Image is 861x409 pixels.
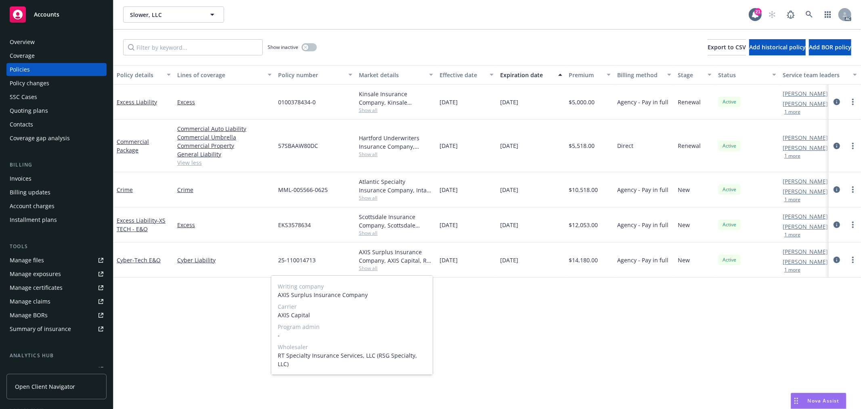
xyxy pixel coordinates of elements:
[832,185,842,194] a: circleInformation
[6,161,107,169] div: Billing
[440,71,485,79] div: Effective date
[718,71,767,79] div: Status
[34,11,59,18] span: Accounts
[848,255,858,265] a: more
[678,221,690,229] span: New
[6,268,107,280] span: Manage exposures
[117,71,162,79] div: Policy details
[497,65,566,84] button: Expiration date
[10,363,77,376] div: Loss summary generator
[721,186,737,193] span: Active
[132,256,161,264] span: - Tech E&O
[715,65,779,84] button: Status
[10,295,50,308] div: Manage claims
[10,268,61,280] div: Manage exposures
[278,71,344,79] div: Policy number
[6,3,107,26] a: Accounts
[6,323,107,335] a: Summary of insurance
[500,71,553,79] div: Expiration date
[6,295,107,308] a: Manage claims
[113,65,174,84] button: Policy details
[278,351,426,368] span: RT Specialty Insurance Services, LLC (RSG Specialty, LLC)
[617,186,668,194] span: Agency - Pay in full
[749,39,806,55] button: Add historical policy
[721,256,737,264] span: Active
[784,110,800,114] button: 1 more
[617,256,668,264] span: Agency - Pay in full
[278,98,316,106] span: 0100378434-0
[440,141,458,150] span: [DATE]
[783,247,828,256] a: [PERSON_NAME]
[123,6,224,23] button: Slower, LLC
[820,6,836,23] a: Switch app
[678,71,703,79] div: Stage
[569,221,598,229] span: $12,053.00
[848,97,858,107] a: more
[10,104,48,117] div: Quoting plans
[268,44,298,51] span: Show inactive
[359,151,433,158] span: Show all
[359,213,433,230] div: Scottsdale Insurance Company, Scottsdale Insurance Company (Nationwide), RT Specialty Insurance S...
[6,363,107,376] a: Loss summary generator
[678,186,690,194] span: New
[6,213,107,226] a: Installment plans
[809,39,851,55] button: Add BOR policy
[278,141,318,150] span: 57SBAAW80DC
[174,65,275,84] button: Lines of coverage
[6,186,107,199] a: Billing updates
[708,39,746,55] button: Export to CSV
[569,141,595,150] span: $5,518.00
[10,323,71,335] div: Summary of insurance
[359,265,433,272] span: Show all
[278,302,426,311] span: Carrier
[440,186,458,194] span: [DATE]
[569,71,602,79] div: Premium
[6,254,107,267] a: Manage files
[117,256,161,264] a: Cyber
[784,232,800,237] button: 1 more
[177,98,272,106] a: Excess
[784,197,800,202] button: 1 more
[6,309,107,322] a: Manage BORs
[848,185,858,194] a: more
[617,98,668,106] span: Agency - Pay in full
[500,141,518,150] span: [DATE]
[783,6,799,23] a: Report a Bug
[123,39,263,55] input: Filter by keyword...
[832,255,842,265] a: circleInformation
[177,256,272,264] a: Cyber Liability
[721,142,737,150] span: Active
[721,221,737,228] span: Active
[783,187,828,196] a: [PERSON_NAME]
[117,138,149,154] a: Commercial Package
[783,212,828,221] a: [PERSON_NAME]
[278,186,328,194] span: MML-005566-0625
[6,118,107,131] a: Contacts
[783,222,828,231] a: [PERSON_NAME]
[10,200,54,213] div: Account charges
[6,91,107,103] a: SSC Cases
[278,291,426,299] span: AXIS Surplus Insurance Company
[754,8,762,15] div: 21
[678,141,701,150] span: Renewal
[10,172,31,185] div: Invoices
[617,221,668,229] span: Agency - Pay in full
[10,309,48,322] div: Manage BORs
[10,63,30,76] div: Policies
[359,194,433,201] span: Show all
[278,256,316,264] span: 25-110014713
[10,281,63,294] div: Manage certificates
[10,186,50,199] div: Billing updates
[848,220,858,230] a: more
[783,99,828,108] a: [PERSON_NAME]
[6,172,107,185] a: Invoices
[6,132,107,145] a: Coverage gap analysis
[177,158,272,167] a: View less
[436,65,497,84] button: Effective date
[359,230,433,236] span: Show all
[6,104,107,117] a: Quoting plans
[15,382,75,391] span: Open Client Navigator
[791,393,846,409] button: Nova Assist
[440,221,458,229] span: [DATE]
[678,98,701,106] span: Renewal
